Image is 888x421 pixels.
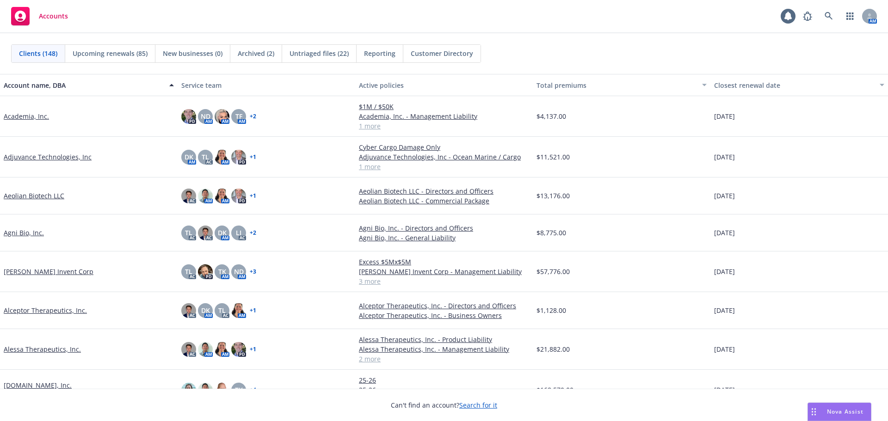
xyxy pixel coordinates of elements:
span: Nova Assist [827,408,863,415]
a: Aeolian Biotech LLC [4,191,64,201]
img: photo [215,383,229,397]
button: Service team [178,74,355,96]
a: [DOMAIN_NAME], Inc. [4,380,72,390]
span: DK [201,305,210,315]
span: [DATE] [714,305,735,315]
span: $8,775.00 [536,228,566,238]
span: TK [235,385,243,395]
img: photo [231,189,246,203]
img: photo [215,189,229,203]
span: TL [185,267,192,276]
a: Agni Bio, Inc. [4,228,44,238]
a: Alessa Therapeutics, Inc. [4,344,81,354]
span: [DATE] [714,111,735,121]
a: + 1 [250,308,256,313]
span: [DATE] [714,228,735,238]
span: New businesses (0) [163,49,222,58]
div: Service team [181,80,351,90]
a: Agni Bio, Inc. - Directors and Officers [359,223,529,233]
a: Adjuvance Technologies, Inc - Ocean Marine / Cargo [359,152,529,162]
img: photo [198,264,213,279]
span: $168,570.00 [536,385,573,395]
span: TL [202,152,209,162]
a: + 1 [250,154,256,160]
span: DK [185,152,193,162]
a: Alceptor Therapeutics, Inc. - Business Owners [359,311,529,320]
span: TL [185,228,192,238]
span: [DATE] [714,385,735,395]
span: TK [218,267,226,276]
a: 25-26 [359,375,529,385]
a: Alceptor Therapeutics, Inc. [4,305,87,315]
img: photo [181,303,196,318]
button: Total premiums [533,74,710,96]
a: Alessa Therapeutics, Inc. - Management Liability [359,344,529,354]
span: $4,137.00 [536,111,566,121]
a: Academia, Inc. - Management Liability [359,111,529,121]
div: Total premiums [536,80,697,90]
span: Reporting [364,49,395,58]
a: Adjuvance Technologies, Inc [4,152,92,162]
a: 1 more [359,162,529,171]
span: [DATE] [714,152,735,162]
img: photo [215,342,229,357]
img: photo [198,189,213,203]
a: + 1 [250,193,256,199]
button: Nova Assist [808,403,871,421]
a: + 2 [250,114,256,119]
span: Archived (2) [238,49,274,58]
span: Clients (148) [19,49,57,58]
a: Search for it [459,401,497,409]
a: + 3 [250,269,256,275]
span: $21,882.00 [536,344,570,354]
span: LI [236,228,241,238]
span: TL [218,305,226,315]
img: photo [231,303,246,318]
a: Aeolian Biotech LLC - Directors and Officers [359,186,529,196]
a: Academia, Inc. [4,111,49,121]
span: DK [218,228,227,238]
div: Active policies [359,80,529,90]
img: photo [198,342,213,357]
a: [PERSON_NAME] Invent Corp - Management Liability [359,267,529,276]
a: Agni Bio, Inc. - General Liability [359,233,529,243]
a: 1 more [359,121,529,131]
a: [PERSON_NAME] Invent Corp [4,267,93,276]
span: [DATE] [714,191,735,201]
a: Excess $5Mx$5M [359,257,529,267]
span: Untriaged files (22) [290,49,349,58]
button: Closest renewal date [710,74,888,96]
a: Alceptor Therapeutics, Inc. - Directors and Officers [359,301,529,311]
span: Customer Directory [411,49,473,58]
a: $1M / $50K [359,102,529,111]
span: [DATE] [714,344,735,354]
a: Alessa Therapeutics, Inc. - Product Liability [359,335,529,344]
a: 3 more [359,276,529,286]
a: 25-26 [359,385,529,395]
span: $11,521.00 [536,152,570,162]
a: Report a Bug [798,7,817,25]
span: [DATE] [714,267,735,276]
a: Aeolian Biotech LLC - Commercial Package [359,196,529,206]
span: $13,176.00 [536,191,570,201]
a: + 4 [250,387,256,393]
a: Cyber Cargo Damage Only [359,142,529,152]
img: photo [215,150,229,165]
div: Account name, DBA [4,80,164,90]
a: + 2 [250,230,256,236]
img: photo [215,109,229,124]
a: Accounts [7,3,72,29]
button: Active policies [355,74,533,96]
div: Closest renewal date [714,80,874,90]
a: 2 more [359,354,529,364]
span: Upcoming renewals (85) [73,49,148,58]
img: photo [181,189,196,203]
img: photo [231,342,246,357]
img: photo [181,109,196,124]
